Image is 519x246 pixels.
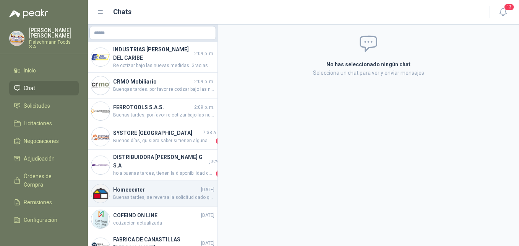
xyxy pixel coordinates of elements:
img: Logo peakr [9,9,48,18]
a: Órdenes de Compra [9,169,79,192]
p: Fleischmann Foods S.A. [29,40,79,49]
a: Negociaciones [9,134,79,148]
a: Inicio [9,63,79,78]
img: Company Logo [91,48,110,66]
span: hola buenas tardes, tienen la disponibilidad del botellón vacío para esta compra? y que marca de ... [113,170,214,177]
span: Solicitudes [24,102,50,110]
span: 13 [504,3,514,11]
span: 7:38 a. m. [203,129,224,136]
img: Company Logo [10,31,24,46]
span: Inicio [24,66,36,75]
a: Chat [9,81,79,95]
span: Remisiones [24,198,52,207]
h4: CRMO Mobiliario [113,77,193,86]
span: 1 [216,137,224,145]
span: Configuración [24,216,57,224]
a: Company LogoINDUSTRIAS [PERSON_NAME] DEL CARIBE2:09 p. m.Re cotizar bajo las nuevas medidas. Gracias [88,42,217,73]
a: Adjudicación [9,151,79,166]
span: Buenos días, quisiera saber si tienen alguna duda con el computador, estamos atentos a lo que nec... [113,137,214,145]
h4: COFEIND ON LINE [113,211,199,220]
a: Solicitudes [9,98,79,113]
a: Company LogoCOFEIND ON LINE[DATE]cotizacion actualizada [88,207,217,232]
a: Licitaciones [9,116,79,131]
span: 2:09 p. m. [194,78,214,85]
span: 2:09 p. m. [194,50,214,57]
a: Configuración [9,213,79,227]
span: Buenas tardes, se reversa la solicitud dado que el producto se encuentra agotado. [113,194,214,201]
h4: FERROTOOLS S.A.S. [113,103,193,112]
span: [DATE] [201,186,214,194]
h4: SYSTORE [GEOGRAPHIC_DATA] [113,129,201,137]
span: 1 [216,170,224,177]
h2: No has seleccionado ningún chat [235,60,502,69]
span: Buenas tardes, por favor re cotizar bajo las nuevas medidas [113,112,214,119]
a: Remisiones [9,195,79,210]
h4: Homecenter [113,185,199,194]
span: [DATE] [201,212,214,219]
img: Company Logo [91,102,110,120]
span: jueves [209,157,224,165]
span: Negociaciones [24,137,59,145]
img: Company Logo [91,156,110,174]
button: 13 [496,5,510,19]
p: [PERSON_NAME] [PERSON_NAME] [29,28,79,38]
a: Company LogoHomecenter[DATE]Buenas tardes, se reversa la solicitud dado que el producto se encuen... [88,181,217,207]
img: Company Logo [91,210,110,228]
span: Chat [24,84,35,92]
h4: INDUSTRIAS [PERSON_NAME] DEL CARIBE [113,45,193,62]
a: Company LogoDISTRIBUIDORA [PERSON_NAME] G S.Ajueveshola buenas tardes, tienen la disponibilidad d... [88,150,217,181]
span: cotizacion actualizada [113,220,214,227]
h1: Chats [113,7,131,17]
span: Licitaciones [24,119,52,128]
a: Company LogoSYSTORE [GEOGRAPHIC_DATA]7:38 a. m.Buenos días, quisiera saber si tienen alguna duda ... [88,124,217,150]
a: Company LogoCRMO Mobiliario2:09 p. m.Buenqas tardes. por favor re cotizar bajo las nuevas medidas. [88,73,217,98]
span: Órdenes de Compra [24,172,71,189]
span: Adjudicación [24,154,55,163]
img: Company Logo [91,128,110,146]
img: Company Logo [91,76,110,95]
span: Re cotizar bajo las nuevas medidas. Gracias [113,62,214,69]
span: 2:09 p. m. [194,104,214,111]
a: Company LogoFERROTOOLS S.A.S.2:09 p. m.Buenas tardes, por favor re cotizar bajo las nuevas medidas [88,98,217,124]
img: Company Logo [91,184,110,203]
span: Buenqas tardes. por favor re cotizar bajo las nuevas medidas. [113,86,214,93]
h4: DISTRIBUIDORA [PERSON_NAME] G S.A [113,153,208,170]
p: Selecciona un chat para ver y enviar mensajes [235,69,502,77]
